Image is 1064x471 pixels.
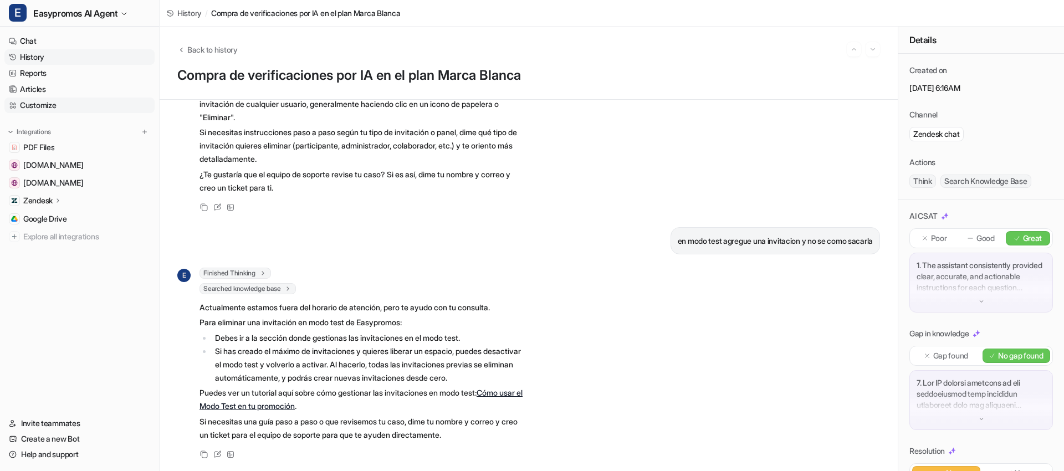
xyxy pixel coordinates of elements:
[978,415,985,423] img: down-arrow
[998,350,1043,361] p: No gap found
[212,345,524,385] li: Si has creado el máximo de invitaciones y quieres liberar un espacio, puedes desactivar el modo t...
[4,431,155,447] a: Create a new Bot
[4,33,155,49] a: Chat
[199,386,524,413] p: Puedes ver un tutorial aquí sobre cómo gestionar las invitaciones en modo test: .
[913,129,960,140] p: Zendesk chat
[177,269,191,282] span: E
[4,229,155,244] a: Explore all integrations
[199,283,296,294] span: Searched knowledge base
[187,44,238,55] span: Back to history
[177,68,880,84] h1: Compra de verificaciones por IA en el plan Marca Blanca
[931,233,947,244] p: Poor
[909,65,947,76] p: Created on
[199,301,524,314] p: Actualmente estamos fuera del horario de atención, pero te ayudo con tu consulta.
[917,377,1046,411] p: 7. Lor IP dolorsi ametcons ad eli seddoeiusmod temp incididun utlaboreet dolo mag aliquaeni admin...
[909,83,1053,94] p: [DATE] 6:16AM
[4,126,54,137] button: Integrations
[4,140,155,155] a: PDF FilesPDF Files
[9,231,20,242] img: explore all integrations
[11,144,18,151] img: PDF Files
[199,168,524,194] p: ¿Te gustaría que el equipo de soporte revise tu caso? Si es así, dime tu nombre y correo y creo u...
[17,127,51,136] p: Integrations
[199,268,271,279] span: Finished Thinking
[4,81,155,97] a: Articles
[4,175,155,191] a: easypromos-apiref.redoc.ly[DOMAIN_NAME]
[909,211,938,222] p: AI CSAT
[23,213,67,224] span: Google Drive
[11,216,18,222] img: Google Drive
[909,328,969,339] p: Gap in knowledge
[898,27,1064,54] div: Details
[4,416,155,431] a: Invite teammates
[11,162,18,168] img: www.easypromosapp.com
[869,44,877,54] img: Next session
[4,49,155,65] a: History
[212,331,524,345] li: Debes ir a la sección donde gestionas las invitaciones en el modo test.
[23,195,53,206] p: Zendesk
[978,298,985,305] img: down-arrow
[933,350,968,361] p: Gap found
[11,197,18,204] img: Zendesk
[4,65,155,81] a: Reports
[199,126,524,166] p: Si necesitas instrucciones paso a paso según tu tipo de invitación o panel, dime qué tipo de invi...
[917,260,1046,293] p: 1. The assistant consistently provided clear, accurate, and actionable instructions for each ques...
[976,233,995,244] p: Good
[33,6,117,21] span: Easypromos AI Agent
[4,98,155,113] a: Customize
[678,234,873,248] p: en modo test agregue una invitacion y no se como sacarla
[866,42,880,57] button: Go to next session
[9,4,27,22] span: E
[909,446,945,457] p: Resolution
[11,180,18,186] img: easypromos-apiref.redoc.ly
[850,44,858,54] img: Previous session
[205,7,208,19] span: /
[23,177,83,188] span: [DOMAIN_NAME]
[4,447,155,462] a: Help and support
[4,211,155,227] a: Google DriveGoogle Drive
[23,142,54,153] span: PDF Files
[23,228,150,245] span: Explore all integrations
[909,109,938,120] p: Channel
[1023,233,1042,244] p: Great
[23,160,83,171] span: [DOMAIN_NAME]
[177,7,202,19] span: History
[211,7,401,19] span: Compra de verificaciones por IA en el plan Marca Blanca
[141,128,149,136] img: menu_add.svg
[909,157,935,168] p: Actions
[199,316,524,329] p: Para eliminar una invitación en modo test de Easypromos:
[7,128,14,136] img: expand menu
[847,42,861,57] button: Go to previous session
[940,175,1031,188] span: Search Knowledge Base
[177,44,238,55] button: Back to history
[199,415,524,442] p: Si necesitas una guía paso a paso o que revisemos tu caso, dime tu nombre y correo y creo un tick...
[4,157,155,173] a: www.easypromosapp.com[DOMAIN_NAME]
[909,175,936,188] span: Think
[166,7,202,19] a: History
